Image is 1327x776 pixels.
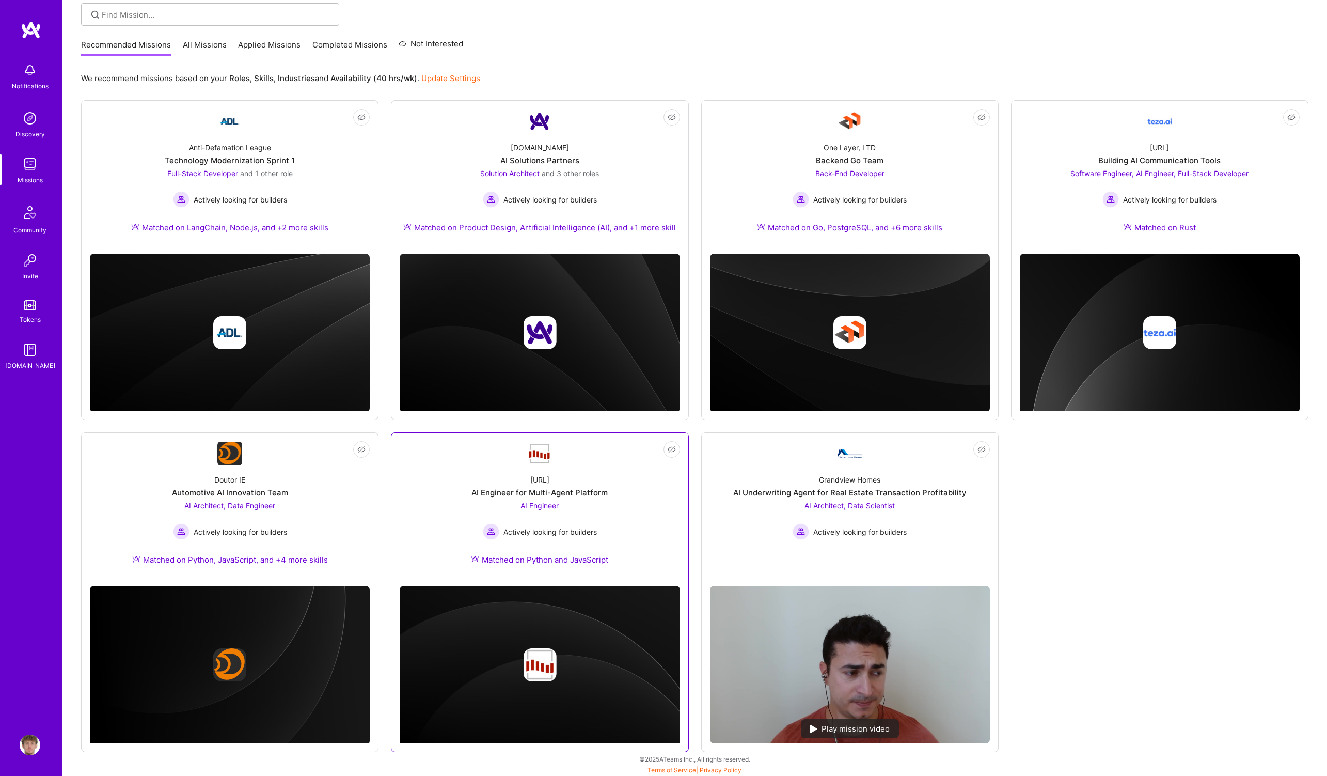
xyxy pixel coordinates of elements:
[503,526,597,537] span: Actively looking for builders
[20,314,41,325] div: Tokens
[173,523,189,540] img: Actively looking for builders
[530,474,549,485] div: [URL]
[977,445,986,454] i: icon EyeClosed
[400,441,680,578] a: Company Logo[URL]AI Engineer for Multi-Agent PlatformAI Engineer Actively looking for buildersAct...
[183,39,227,56] a: All Missions
[20,250,40,271] img: Invite
[213,648,246,681] img: Company logo
[18,200,42,225] img: Community
[132,555,140,563] img: Ateam Purple Icon
[62,746,1327,772] div: © 2025 ATeams Inc., All rights reserved.
[214,474,245,485] div: Doutor IE
[1020,109,1300,245] a: Company Logo[URL]Building AI Communication ToolsSoftware Engineer, AI Engineer, Full-Stack Develo...
[81,39,171,56] a: Recommended Missions
[733,487,967,498] div: AI Underwriting Agent for Real Estate Transaction Profitability
[1287,113,1296,121] i: icon EyeClosed
[801,719,899,738] div: Play mission video
[229,73,250,83] b: Roles
[815,169,884,178] span: Back-End Developer
[194,194,287,205] span: Actively looking for builders
[647,766,741,774] span: |
[399,38,463,56] a: Not Interested
[471,554,608,565] div: Matched on Python and JavaScript
[213,316,246,349] img: Company logo
[793,191,809,208] img: Actively looking for builders
[1020,254,1300,413] img: cover
[13,225,46,236] div: Community
[165,155,295,166] div: Technology Modernization Sprint 1
[757,222,942,233] div: Matched on Go, PostgreSQL, and +6 more skills
[12,81,49,91] div: Notifications
[24,300,36,310] img: tokens
[167,169,238,178] span: Full-Stack Developer
[1124,222,1196,233] div: Matched on Rust
[184,501,275,510] span: AI Architect, Data Engineer
[18,175,43,185] div: Missions
[217,109,242,134] img: Company Logo
[483,191,499,208] img: Actively looking for builders
[90,586,370,745] img: cover
[483,523,499,540] img: Actively looking for builders
[194,526,287,537] span: Actively looking for builders
[20,735,40,755] img: User Avatar
[278,73,315,83] b: Industries
[757,223,765,231] img: Ateam Purple Icon
[710,586,990,743] img: No Mission
[131,222,328,233] div: Matched on LangChain, Node.js, and +2 more skills
[131,223,139,231] img: Ateam Purple Icon
[173,191,189,208] img: Actively looking for builders
[810,725,817,733] img: play
[1102,191,1119,208] img: Actively looking for builders
[1124,223,1132,231] img: Ateam Purple Icon
[1098,155,1221,166] div: Building AI Communication Tools
[668,445,676,454] i: icon EyeClosed
[421,73,480,83] a: Update Settings
[1123,194,1217,205] span: Actively looking for builders
[240,169,293,178] span: and 1 other role
[1143,316,1176,349] img: Company logo
[520,501,559,510] span: AI Engineer
[20,60,40,81] img: bell
[647,766,696,774] a: Terms of Service
[238,39,301,56] a: Applied Missions
[1147,109,1172,134] img: Company Logo
[90,441,370,578] a: Company LogoDoutor IEAutomotive AI Innovation TeamAI Architect, Data Engineer Actively looking fo...
[400,254,680,412] img: cover
[20,154,40,175] img: teamwork
[793,523,809,540] img: Actively looking for builders
[471,487,608,498] div: AI Engineer for Multi-Agent Platform
[668,113,676,121] i: icon EyeClosed
[527,443,552,464] img: Company Logo
[824,142,876,153] div: One Layer, LTD
[254,73,274,83] b: Skills
[503,194,597,205] span: Actively looking for builders
[20,108,40,129] img: discovery
[838,449,862,458] img: Company Logo
[132,554,328,565] div: Matched on Python, JavaScript, and +4 more skills
[400,586,680,745] img: cover
[527,109,552,134] img: Company Logo
[977,113,986,121] i: icon EyeClosed
[330,73,417,83] b: Availability (40 hrs/wk)
[217,442,242,465] img: Company Logo
[90,109,370,245] a: Company LogoAnti-Defamation LeagueTechnology Modernization Sprint 1Full-Stack Developer and 1 oth...
[813,526,907,537] span: Actively looking for builders
[189,142,271,153] div: Anti-Defamation League
[471,555,479,563] img: Ateam Purple Icon
[833,316,866,349] img: Company logo
[312,39,387,56] a: Completed Missions
[1070,169,1249,178] span: Software Engineer, AI Engineer, Full-Stack Developer
[172,487,288,498] div: Automotive AI Innovation Team
[357,113,366,121] i: icon EyeClosed
[1150,142,1169,153] div: [URL]
[511,142,569,153] div: [DOMAIN_NAME]
[480,169,540,178] span: Solution Architect
[710,254,990,412] img: cover
[523,648,556,681] img: Company logo
[813,194,907,205] span: Actively looking for builders
[5,360,55,371] div: [DOMAIN_NAME]
[17,735,43,755] a: User Avatar
[15,129,45,139] div: Discovery
[102,9,331,20] input: Find Mission...
[357,445,366,454] i: icon EyeClosed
